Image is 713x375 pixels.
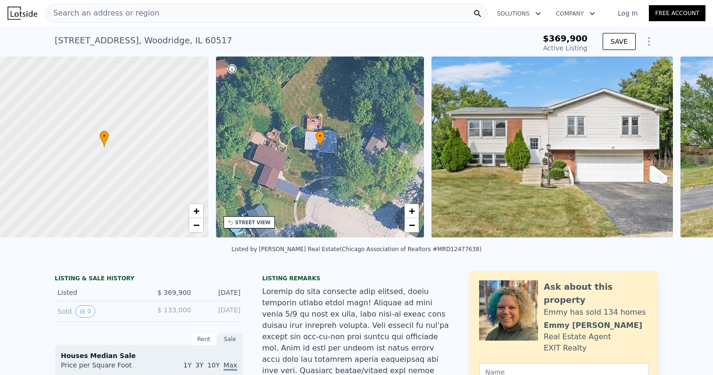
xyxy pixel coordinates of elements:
div: Listed by [PERSON_NAME] Real Estate (Chicago Association of Realtors #MRD12477638) [232,246,481,253]
div: Emmy [PERSON_NAME] [544,320,642,331]
a: Zoom in [405,204,419,218]
div: LISTING & SALE HISTORY [55,275,243,284]
div: STREET VIEW [235,219,271,226]
span: Active Listing [543,44,588,52]
span: $369,900 [543,33,588,43]
div: [DATE] [199,288,240,297]
span: Max [224,361,237,371]
span: − [193,219,199,231]
div: [DATE] [199,305,240,318]
a: Free Account [649,5,705,21]
a: Zoom in [189,204,203,218]
div: Emmy has sold 134 homes [544,307,646,318]
div: • [99,130,109,147]
div: Rent [191,333,217,345]
span: • [315,132,325,140]
div: Sold [58,305,141,318]
span: $ 369,900 [158,289,191,296]
button: Company [548,5,603,22]
div: Listing remarks [262,275,451,282]
a: Zoom out [189,218,203,232]
div: Houses Median Sale [61,351,237,360]
div: Ask about this property [544,280,649,307]
span: + [409,205,415,217]
button: View historical data [75,305,95,318]
button: Solutions [489,5,548,22]
img: Lotside [8,7,37,20]
div: Listed [58,288,141,297]
div: EXIT Realty [544,342,587,354]
span: + [193,205,199,217]
div: • [315,130,325,147]
span: 3Y [195,361,203,369]
button: SAVE [603,33,636,50]
img: Sale: 169863761 Parcel: 31788789 [431,57,673,237]
a: Zoom out [405,218,419,232]
span: 10Y [207,361,220,369]
span: • [99,132,109,140]
button: Show Options [639,32,658,51]
div: [STREET_ADDRESS] , Woodridge , IL 60517 [55,34,232,47]
span: Search an address or region [46,8,159,19]
div: Real Estate Agent [544,331,611,342]
span: − [409,219,415,231]
span: 1Y [183,361,191,369]
span: $ 133,000 [158,306,191,314]
a: Log In [606,8,649,18]
div: Sale [217,333,243,345]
